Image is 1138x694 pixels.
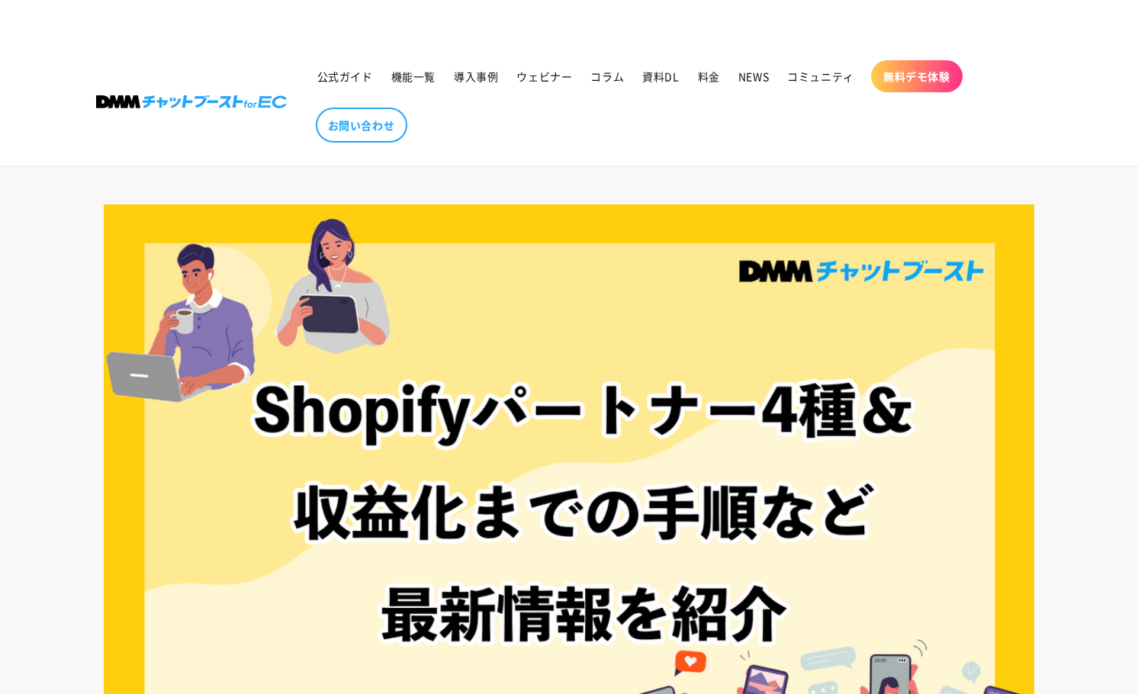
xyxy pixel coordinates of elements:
span: 機能一覧 [391,69,436,83]
span: ウェビナー [516,69,572,83]
a: 機能一覧 [382,60,445,92]
a: お問い合わせ [316,108,407,143]
a: 無料デモ体験 [871,60,963,92]
a: 導入事例 [445,60,507,92]
span: NEWS [738,69,769,83]
span: 無料デモ体験 [883,69,950,83]
a: 公式ガイド [308,60,382,92]
span: コミュニティ [787,69,854,83]
a: コラム [581,60,633,92]
img: 株式会社DMM Boost [96,95,287,108]
span: 資料DL [642,69,679,83]
span: 公式ガイド [317,69,373,83]
a: コミュニティ [778,60,863,92]
a: NEWS [729,60,778,92]
a: 資料DL [633,60,688,92]
a: ウェビナー [507,60,581,92]
span: コラム [590,69,624,83]
span: 導入事例 [454,69,498,83]
span: お問い合わせ [328,118,395,132]
a: 料金 [689,60,729,92]
span: 料金 [698,69,720,83]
